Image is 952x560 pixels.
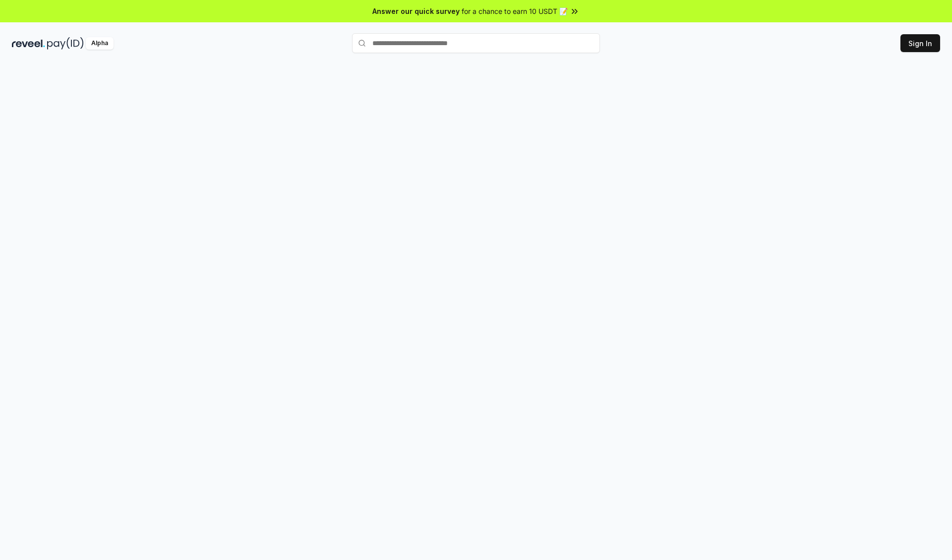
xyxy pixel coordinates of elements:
span: for a chance to earn 10 USDT 📝 [462,6,568,16]
button: Sign In [900,34,940,52]
div: Alpha [86,37,114,50]
img: pay_id [47,37,84,50]
img: reveel_dark [12,37,45,50]
span: Answer our quick survey [372,6,460,16]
